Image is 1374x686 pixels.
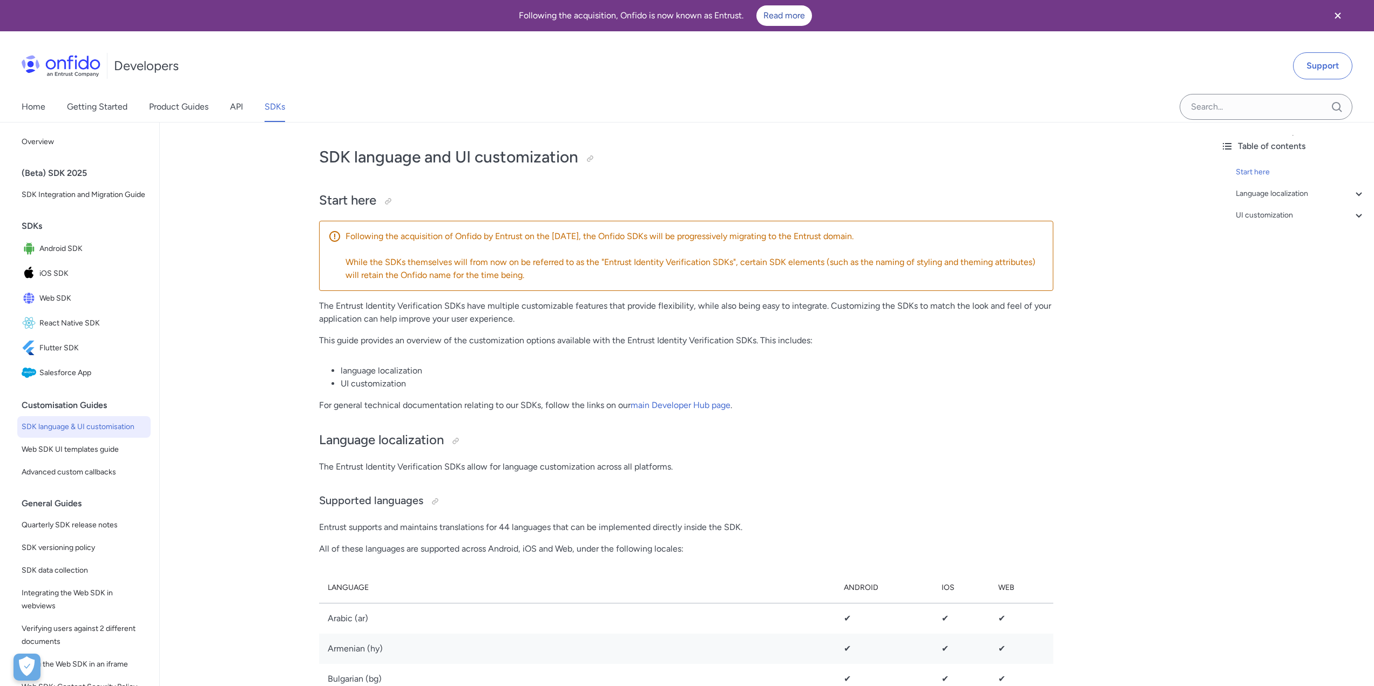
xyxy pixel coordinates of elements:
[1318,2,1358,29] button: Close banner
[39,291,146,306] span: Web SDK
[17,514,151,536] a: Quarterly SDK release notes
[319,460,1053,473] p: The Entrust Identity Verification SDKs allow for language customization across all platforms.
[22,55,100,77] img: Onfido Logo
[17,262,151,286] a: IconiOS SDKiOS SDK
[756,5,812,26] a: Read more
[22,162,155,184] div: (Beta) SDK 2025
[1236,209,1365,222] a: UI customization
[933,603,990,634] td: ✔
[319,399,1053,412] p: For general technical documentation relating to our SDKs, follow the links on our .
[114,57,179,74] h1: Developers
[22,622,146,648] span: Verifying users against 2 different documents
[1331,9,1344,22] svg: Close banner
[22,266,39,281] img: IconiOS SDK
[319,542,1053,555] p: All of these languages are supported across Android, iOS and Web, under the following locales:
[933,573,990,603] th: iOS
[22,587,146,613] span: Integrating the Web SDK in webviews
[835,634,933,664] td: ✔
[319,573,835,603] th: Language
[319,431,1053,450] h2: Language localization
[39,316,146,331] span: React Native SDK
[22,215,155,237] div: SDKs
[22,135,146,148] span: Overview
[39,365,146,381] span: Salesforce App
[39,241,146,256] span: Android SDK
[22,420,146,433] span: SDK language & UI customisation
[1236,166,1365,179] a: Start here
[1236,187,1365,200] a: Language localization
[933,634,990,664] td: ✔
[22,291,39,306] img: IconWeb SDK
[17,336,151,360] a: IconFlutter SDKFlutter SDK
[319,634,835,664] td: Armenian (hy)
[22,466,146,479] span: Advanced custom callbacks
[17,439,151,460] a: Web SDK UI templates guide
[22,493,155,514] div: General Guides
[835,573,933,603] th: Android
[17,416,151,438] a: SDK language & UI customisation
[341,377,1053,390] li: UI customization
[1293,52,1352,79] a: Support
[13,654,40,681] button: Abrir preferencias
[22,241,39,256] img: IconAndroid SDK
[17,184,151,206] a: SDK Integration and Migration Guide
[17,560,151,581] a: SDK data collection
[1221,140,1365,153] div: Table of contents
[17,461,151,483] a: Advanced custom callbacks
[319,334,1053,347] p: This guide provides an overview of the customization options available with the Entrust Identity ...
[990,603,1053,634] td: ✔
[346,256,1044,282] p: While the SDKs themselves will from now on be referred to as the "Entrust Identity Verification S...
[17,287,151,310] a: IconWeb SDKWeb SDK
[319,493,1053,510] h3: Supported languages
[17,537,151,559] a: SDK versioning policy
[319,300,1053,325] p: The Entrust Identity Verification SDKs have multiple customizable features that provide flexibili...
[22,564,146,577] span: SDK data collection
[265,92,285,122] a: SDKs
[346,230,1044,243] p: Following the acquisition of Onfido by Entrust on the [DATE], the Onfido SDKs will be progressive...
[67,92,127,122] a: Getting Started
[13,5,1318,26] div: Following the acquisition, Onfido is now known as Entrust.
[17,654,151,675] a: Using the Web SDK in an iframe
[22,316,39,331] img: IconReact Native SDK
[631,400,730,410] a: main Developer Hub page
[22,92,45,122] a: Home
[22,658,146,671] span: Using the Web SDK in an iframe
[17,311,151,335] a: IconReact Native SDKReact Native SDK
[22,519,146,532] span: Quarterly SDK release notes
[1180,94,1352,120] input: Onfido search input field
[22,541,146,554] span: SDK versioning policy
[17,237,151,261] a: IconAndroid SDKAndroid SDK
[22,443,146,456] span: Web SDK UI templates guide
[17,582,151,617] a: Integrating the Web SDK in webviews
[22,188,146,201] span: SDK Integration and Migration Guide
[17,618,151,653] a: Verifying users against 2 different documents
[341,364,1053,377] li: language localization
[149,92,208,122] a: Product Guides
[230,92,243,122] a: API
[22,341,39,356] img: IconFlutter SDK
[22,395,155,416] div: Customisation Guides
[39,341,146,356] span: Flutter SDK
[319,603,835,634] td: Arabic (ar)
[39,266,146,281] span: iOS SDK
[22,365,39,381] img: IconSalesforce App
[990,634,1053,664] td: ✔
[319,192,1053,210] h2: Start here
[17,361,151,385] a: IconSalesforce AppSalesforce App
[17,131,151,153] a: Overview
[319,521,1053,534] p: Entrust supports and maintains translations for 44 languages that can be implemented directly ins...
[13,654,40,681] div: Preferencias de cookies
[990,573,1053,603] th: Web
[319,146,1053,168] h1: SDK language and UI customization
[835,603,933,634] td: ✔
